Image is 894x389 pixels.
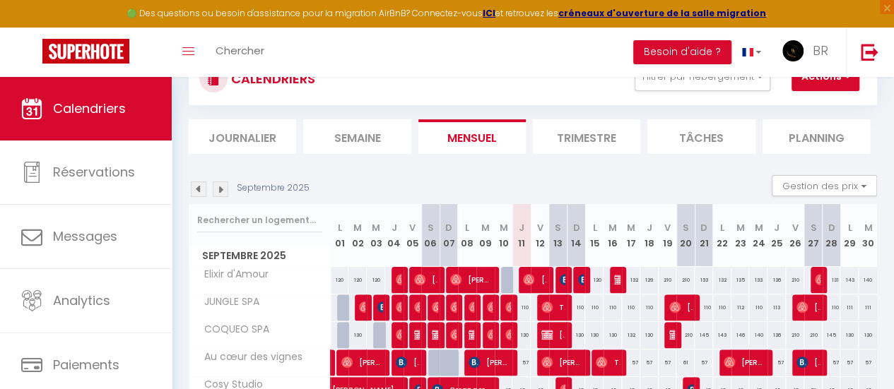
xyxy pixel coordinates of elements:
abbr: M [736,221,745,234]
th: 29 [840,204,859,267]
div: 210 [659,267,677,293]
th: 15 [585,204,604,267]
img: Super Booking [42,39,129,64]
abbr: J [647,221,652,234]
abbr: S [428,221,434,234]
div: 143 [840,267,859,293]
div: 130 [840,322,859,348]
span: [PERSON_NAME] [505,321,511,348]
abbr: L [847,221,852,234]
span: [PERSON_NAME] [469,294,474,321]
span: [PERSON_NAME] [505,294,511,321]
th: 21 [695,204,713,267]
strong: créneaux d'ouverture de la salle migration [558,7,766,19]
span: [PERSON_NAME] [724,349,765,376]
abbr: D [700,221,707,234]
th: 01 [331,204,349,267]
abbr: M [627,221,635,234]
th: 16 [604,204,622,267]
div: 135 [731,267,750,293]
th: 10 [495,204,513,267]
th: 13 [549,204,567,267]
abbr: S [683,221,689,234]
abbr: D [445,221,452,234]
div: 57 [859,349,877,376]
span: [PERSON_NAME] [541,321,565,348]
span: [PERSON_NAME] [541,349,582,376]
li: Semaine [303,119,411,154]
button: Ouvrir le widget de chat LiveChat [11,6,54,48]
span: Moussa Tall [414,321,420,348]
span: Chercher [216,43,264,58]
div: 110 [604,294,622,321]
abbr: V [792,221,798,234]
a: ... BR [772,28,846,77]
div: 110 [713,294,731,321]
div: 120 [348,267,367,293]
th: 05 [404,204,422,267]
abbr: M [864,221,872,234]
div: 130 [585,322,604,348]
span: Thibault D'Eurveilher [541,294,565,321]
th: 09 [476,204,495,267]
abbr: M [499,221,507,234]
div: 143 [713,322,731,348]
div: 110 [640,294,659,321]
div: 57 [659,349,677,376]
span: COQUEO SPA [192,322,273,337]
th: 07 [440,204,458,267]
div: 120 [331,267,349,293]
span: Réservations [53,163,135,181]
span: [PERSON_NAME] [359,294,365,321]
div: 111 [840,294,859,321]
div: 120 [585,267,604,293]
p: Septembre 2025 [237,181,310,195]
span: [PERSON_NAME] [396,266,401,293]
div: 129 [640,267,659,293]
abbr: M [372,221,380,234]
th: 04 [385,204,404,267]
div: 210 [786,322,804,348]
th: 20 [676,204,695,267]
span: [PERSON_NAME] [396,349,419,376]
abbr: M [754,221,763,234]
th: 19 [659,204,677,267]
div: 57 [640,349,659,376]
div: 130 [859,322,877,348]
th: 03 [367,204,385,267]
div: 57 [823,349,841,376]
a: [PERSON_NAME] [325,349,332,376]
span: [PERSON_NAME] [815,266,821,293]
abbr: M [481,221,490,234]
th: 22 [713,204,731,267]
th: 24 [749,204,767,267]
div: 136 [767,267,786,293]
span: [PERSON_NAME] [469,349,510,376]
span: [PERSON_NAME] [396,294,401,321]
th: 30 [859,204,877,267]
li: Mensuel [418,119,526,154]
abbr: L [592,221,596,234]
span: [PERSON_NAME] [450,294,456,321]
span: [PERSON_NAME] [523,266,546,293]
th: 08 [458,204,476,267]
span: Tiphaine Bouillon [596,349,619,376]
th: 25 [767,204,786,267]
span: Analytics [53,292,110,309]
abbr: V [409,221,416,234]
div: 210 [786,267,804,293]
div: 140 [749,322,767,348]
span: [PERSON_NAME] [469,321,474,348]
div: 113 [767,294,786,321]
th: 26 [786,204,804,267]
span: [PERSON_NAME] [414,294,420,321]
div: 61 [676,349,695,376]
abbr: S [555,221,561,234]
abbr: V [664,221,671,234]
div: 210 [676,267,695,293]
div: 110 [512,294,531,321]
div: 136 [767,322,786,348]
span: [PERSON_NAME] [487,294,493,321]
li: Journalier [189,119,296,154]
span: JUNGLE SPA [192,294,263,310]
